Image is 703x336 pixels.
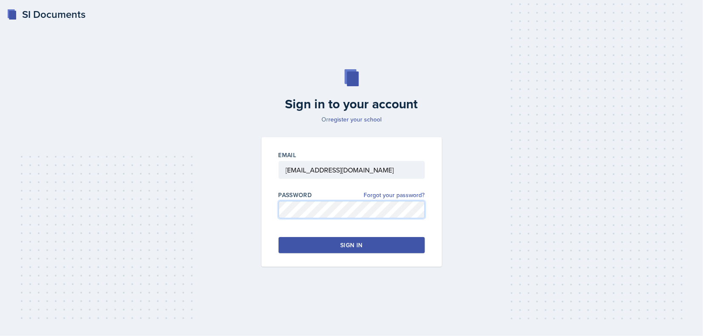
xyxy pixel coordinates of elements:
a: Forgot your password? [364,191,425,200]
a: register your school [328,115,381,124]
input: Email [279,161,425,179]
button: Sign in [279,237,425,253]
label: Password [279,191,312,199]
div: Sign in [340,241,362,249]
h2: Sign in to your account [256,96,447,112]
label: Email [279,151,296,159]
p: Or [256,115,447,124]
a: SI Documents [7,7,85,22]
